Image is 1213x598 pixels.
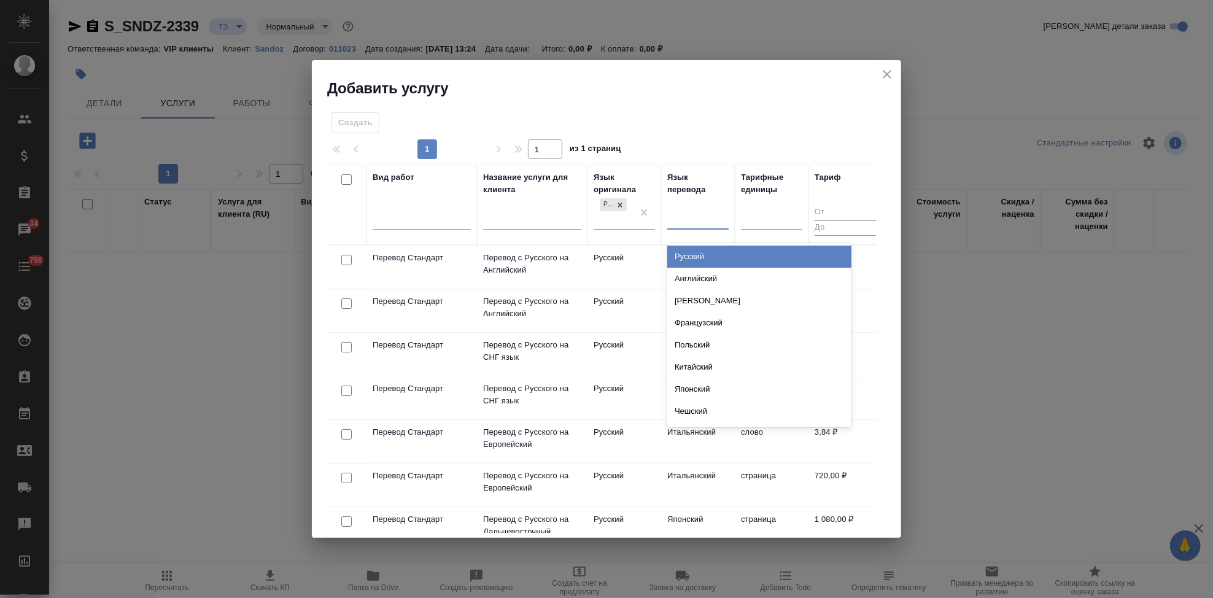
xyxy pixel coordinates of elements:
[661,507,735,550] td: Японский
[661,289,735,332] td: Английский
[483,295,581,320] p: Перевод с Русского на Английский
[735,420,808,463] td: слово
[587,464,661,507] td: Русский
[667,290,851,312] div: [PERSON_NAME]
[667,246,851,268] div: Русский
[661,246,735,289] td: Английский
[661,333,735,376] td: Казахский
[587,420,661,463] td: Русский
[815,171,841,184] div: Тариф
[808,507,882,550] td: 1 080,00 ₽
[667,312,851,334] div: Французский
[483,470,581,494] p: Перевод с Русского на Европейский
[483,252,581,276] p: Перевод с Русского на Английский
[373,171,414,184] div: Вид работ
[661,376,735,419] td: Казахский
[667,171,729,196] div: Язык перевода
[373,252,471,264] p: Перевод Стандарт
[373,513,471,526] p: Перевод Стандарт
[594,171,655,196] div: Язык оригинала
[373,470,471,482] p: Перевод Стандарт
[735,507,808,550] td: страница
[373,426,471,438] p: Перевод Стандарт
[815,205,876,220] input: От
[483,382,581,407] p: Перевод с Русского на СНГ язык
[735,464,808,507] td: страница
[808,420,882,463] td: 3,84 ₽
[587,507,661,550] td: Русский
[667,334,851,356] div: Польский
[667,378,851,400] div: Японский
[483,513,581,538] p: Перевод с Русского на Дальневосточный...
[599,197,628,212] div: Русский
[667,268,851,290] div: Английский
[667,356,851,378] div: Китайский
[483,171,581,196] div: Название услуги для клиента
[373,339,471,351] p: Перевод Стандарт
[373,382,471,395] p: Перевод Стандарт
[667,422,851,445] div: Сербский
[815,220,876,236] input: До
[587,376,661,419] td: Русский
[373,295,471,308] p: Перевод Стандарт
[808,464,882,507] td: 720,00 ₽
[587,333,661,376] td: Русский
[570,141,621,159] span: из 1 страниц
[741,171,802,196] div: Тарифные единицы
[667,400,851,422] div: Чешский
[661,464,735,507] td: Итальянский
[878,65,896,83] button: close
[483,426,581,451] p: Перевод с Русского на Европейский
[483,339,581,363] p: Перевод с Русского на СНГ язык
[587,246,661,289] td: Русский
[587,289,661,332] td: Русский
[661,420,735,463] td: Итальянский
[600,198,613,211] div: Русский
[327,79,901,98] h2: Добавить услугу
